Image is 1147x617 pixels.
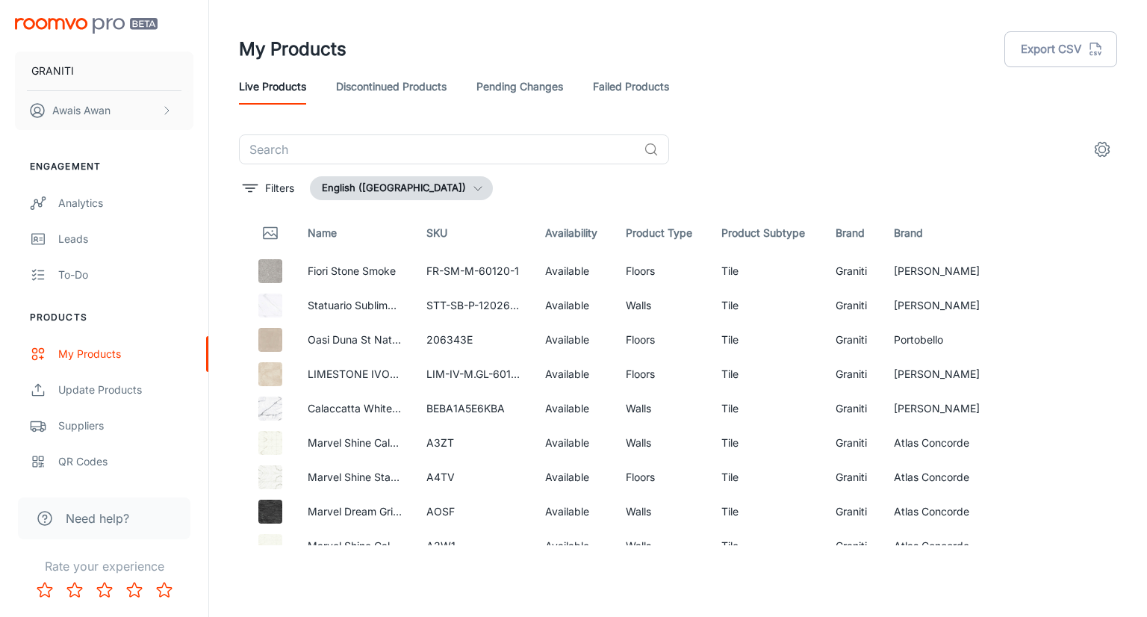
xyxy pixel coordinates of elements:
td: Tile [709,323,824,357]
td: Floors [614,254,709,288]
td: Walls [614,529,709,563]
td: Atlas Concorde [882,494,998,529]
td: Tile [709,529,824,563]
th: Brand [882,212,998,254]
a: Marvel Shine Calacatta Prestigio [308,436,467,449]
td: BEBA1A5E6KBA [414,391,533,426]
th: Availability [533,212,614,254]
td: Graniti [824,391,882,426]
td: Atlas Concorde [882,529,998,563]
span: Need help? [66,509,129,527]
td: Available [533,323,614,357]
button: Rate 4 star [119,575,149,605]
td: [PERSON_NAME] [882,357,998,391]
p: Filters [265,180,294,196]
td: Tile [709,460,824,494]
input: Search [239,134,638,164]
td: Tile [709,391,824,426]
td: Tile [709,288,824,323]
button: Rate 3 star [90,575,119,605]
a: Failed Products [593,69,669,105]
td: LIM-IV-M.GL-60120-1 [414,357,533,391]
td: Tile [709,357,824,391]
img: Roomvo PRO Beta [15,18,158,34]
td: Atlas Concorde [882,426,998,460]
a: LIMESTONE IVORY [308,368,404,380]
td: Atlas Concorde [882,460,998,494]
td: Graniti [824,323,882,357]
td: [PERSON_NAME] [882,254,998,288]
td: Walls [614,426,709,460]
button: Awais Awan [15,91,193,130]
td: FR-SM-M-60120-1 [414,254,533,288]
td: Graniti [824,288,882,323]
a: Marvel Dream Grigio Intenso [308,505,447,518]
td: Portobello [882,323,998,357]
svg: Thumbnail [261,224,279,242]
td: Graniti [824,254,882,288]
td: Graniti [824,494,882,529]
td: Graniti [824,357,882,391]
h1: My Products [239,36,346,63]
div: Suppliers [58,418,193,434]
td: Tile [709,426,824,460]
td: Available [533,529,614,563]
button: Export CSV [1004,31,1117,67]
td: STT-SB-P-120260-1 [414,288,533,323]
button: Rate 5 star [149,575,179,605]
td: Walls [614,494,709,529]
a: Marvel Shine Statuario Supremo [308,471,465,483]
td: Floors [614,357,709,391]
a: Statuario Sublime ([PERSON_NAME]) [308,299,490,311]
td: 206343E [414,323,533,357]
td: [PERSON_NAME] [882,391,998,426]
td: A3W1 [414,529,533,563]
p: Rate your experience [12,557,196,575]
button: GRANITI [15,52,193,90]
a: Calaccatta White Sintered Stone [308,402,467,415]
th: Product Subtype [709,212,824,254]
a: Oasi Duna St Natural Ret [308,333,429,346]
td: Floors [614,323,709,357]
th: Brand [824,212,882,254]
td: Available [533,494,614,529]
button: Rate 1 star [30,575,60,605]
button: settings [1087,134,1117,164]
td: Available [533,254,614,288]
a: Pending Changes [476,69,563,105]
td: Graniti [824,460,882,494]
button: English ([GEOGRAPHIC_DATA]) [310,176,493,200]
div: QR Codes [58,453,193,470]
p: Awais Awan [52,102,111,119]
td: AOSF [414,494,533,529]
button: Rate 2 star [60,575,90,605]
td: Floors [614,460,709,494]
td: Available [533,288,614,323]
td: Graniti [824,426,882,460]
td: Available [533,357,614,391]
td: Graniti [824,529,882,563]
td: Tile [709,494,824,529]
a: Fiori Stone Smoke [308,264,396,277]
div: Leads [58,231,193,247]
button: filter [239,176,298,200]
td: Walls [614,288,709,323]
td: [PERSON_NAME] [882,288,998,323]
a: Marvel Shine Calacatta Delicato [308,539,464,552]
p: GRANITI [31,63,74,79]
a: Discontinued Products [336,69,447,105]
div: To-do [58,267,193,283]
th: Name [296,212,414,254]
td: Available [533,426,614,460]
td: Available [533,391,614,426]
td: Walls [614,391,709,426]
div: My Products [58,346,193,362]
th: Product Type [614,212,709,254]
td: Available [533,460,614,494]
div: Update Products [58,382,193,398]
td: A3ZT [414,426,533,460]
div: Analytics [58,195,193,211]
a: Live Products [239,69,306,105]
td: Tile [709,254,824,288]
td: A4TV [414,460,533,494]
